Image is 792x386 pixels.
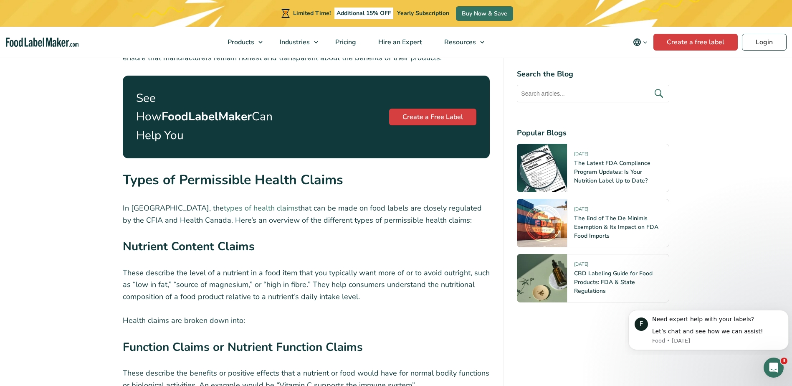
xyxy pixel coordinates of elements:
[277,38,311,47] span: Industries
[293,9,331,17] span: Limited Time!
[574,269,653,295] a: CBD Labeling Guide for Food Products: FDA & State Regulations
[442,38,477,47] span: Resources
[764,358,784,378] iframe: Intercom live chat
[136,89,281,145] p: See How Can Help You
[517,69,669,80] h4: Search the Blog
[162,109,252,124] strong: FoodLabelMaker
[517,127,669,139] h4: Popular Blogs
[6,38,78,47] a: Food Label Maker homepage
[123,315,490,327] p: Health claims are broken down into:
[433,27,488,58] a: Resources
[334,8,393,19] span: Additional 15% OFF
[574,151,588,160] span: [DATE]
[742,34,787,51] a: Login
[225,38,255,47] span: Products
[625,302,792,355] iframe: Intercom notifications message
[367,27,431,58] a: Hire an Expert
[123,239,255,254] strong: Nutrient Content Claims
[269,27,322,58] a: Industries
[324,27,365,58] a: Pricing
[333,38,357,47] span: Pricing
[123,171,343,189] strong: Types of Permissible Health Claims
[574,214,658,240] a: The End of The De Minimis Exemption & Its Impact on FDA Food Imports
[653,34,738,51] a: Create a free label
[517,85,669,102] input: Search articles...
[123,267,490,303] p: These describe the level of a nutrient in a food item that you typically want more of or to avoid...
[781,358,787,364] span: 3
[456,6,513,21] a: Buy Now & Save
[574,261,588,271] span: [DATE]
[574,159,650,185] a: The Latest FDA Compliance Program Updates: Is Your Nutrition Label Up to Date?
[574,206,588,216] span: [DATE]
[224,203,298,213] a: types of health claims
[627,34,653,51] button: Change language
[389,109,476,125] a: Create a Free Label
[376,38,423,47] span: Hire an Expert
[123,339,363,355] strong: Function Claims or Nutrient Function Claims
[123,202,490,226] p: In [GEOGRAPHIC_DATA], the that can be made on food labels are closely regulated by the CFIA and H...
[217,27,267,58] a: Products
[397,9,449,17] span: Yearly Subscription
